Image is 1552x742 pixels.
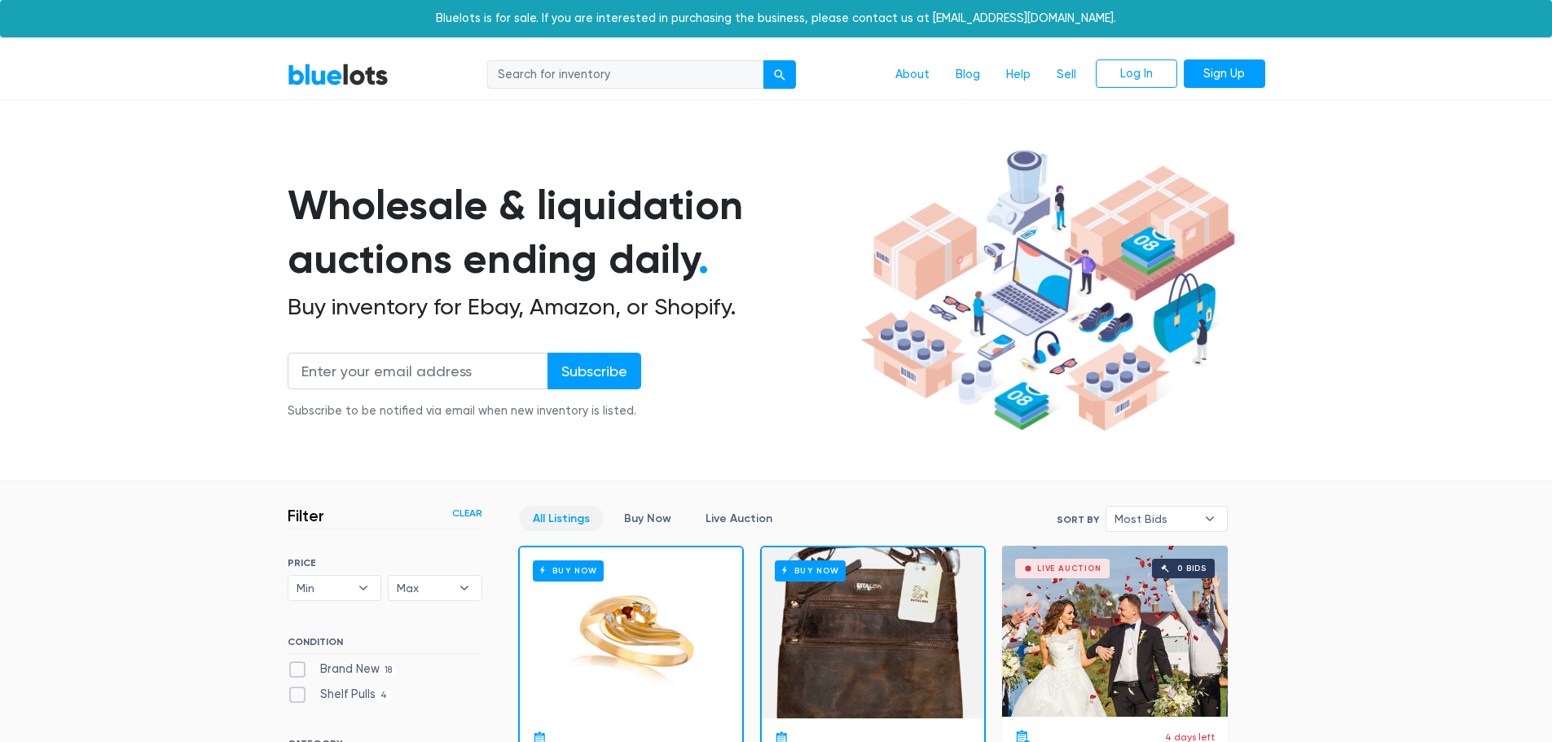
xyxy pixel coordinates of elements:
[1177,564,1207,573] div: 0 bids
[1002,546,1228,717] a: Live Auction 0 bids
[520,547,742,718] a: Buy Now
[1037,564,1101,573] div: Live Auction
[288,686,393,704] label: Shelf Pulls
[288,402,641,420] div: Subscribe to be notified via email when new inventory is listed.
[698,235,709,283] span: .
[288,63,389,86] a: BlueLots
[943,59,993,90] a: Blog
[1057,512,1099,527] label: Sort By
[519,506,604,531] a: All Listings
[610,506,685,531] a: Buy Now
[288,636,482,654] h6: CONDITION
[288,293,855,321] h2: Buy inventory for Ebay, Amazon, or Shopify.
[487,60,764,90] input: Search for inventory
[882,59,943,90] a: About
[533,560,604,581] h6: Buy Now
[288,506,324,525] h3: Filter
[346,576,380,600] b: ▾
[380,664,398,677] span: 18
[297,576,350,600] span: Min
[288,353,548,389] input: Enter your email address
[288,661,398,678] label: Brand New
[855,143,1241,439] img: hero-ee84e7d0318cb26816c560f6b4441b76977f77a177738b4e94f68c95b2b83dbb.png
[1115,507,1196,531] span: Most Bids
[288,557,482,569] h6: PRICE
[397,576,451,600] span: Max
[452,506,482,520] a: Clear
[1193,507,1227,531] b: ▾
[1044,59,1089,90] a: Sell
[376,689,393,702] span: 4
[547,353,641,389] input: Subscribe
[288,178,855,287] h1: Wholesale & liquidation auctions ending daily
[993,59,1044,90] a: Help
[1184,59,1265,89] a: Sign Up
[1096,59,1177,89] a: Log In
[447,576,481,600] b: ▾
[775,560,846,581] h6: Buy Now
[762,547,984,718] a: Buy Now
[692,506,786,531] a: Live Auction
